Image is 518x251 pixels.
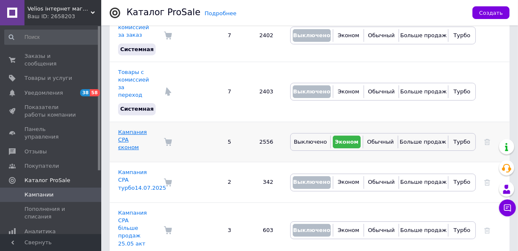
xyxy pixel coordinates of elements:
[293,85,331,98] button: Выключено
[368,88,394,95] span: Обычный
[400,227,447,233] span: Больше продаж
[338,179,359,185] span: Эконом
[24,125,78,141] span: Панель управления
[484,179,490,185] a: Удалить
[335,224,362,237] button: Эконом
[27,5,91,13] span: Velios інтернет магазин нижньої білизни
[118,210,147,247] a: Кампания CPA більше продаж 25.05 акт
[401,224,446,237] button: Больше продаж
[164,178,172,187] img: Комиссия за заказ
[24,228,56,235] span: Аналитика
[164,87,172,96] img: Комиссия за переход
[368,32,394,38] span: Обычный
[24,177,70,184] span: Каталог ProSale
[164,138,172,146] img: Комиссия за заказ
[24,74,72,82] span: Товары и услуги
[451,136,473,148] button: Турбо
[293,227,330,233] span: Выключено
[193,10,240,62] td: 7
[293,32,330,38] span: Выключено
[80,89,90,96] span: 38
[118,129,147,150] a: Кампания CPA єконом
[499,199,516,216] button: Чат с покупателем
[240,10,282,62] td: 2402
[193,162,240,203] td: 2
[27,13,101,20] div: Ваш ID: 2658203
[333,136,361,148] button: Эконом
[335,85,362,98] button: Эконом
[193,122,240,162] td: 5
[164,31,172,40] img: Комиссия за заказ
[365,136,396,148] button: Обычный
[120,46,154,52] span: Системная
[453,32,470,38] span: Турбо
[453,88,470,95] span: Турбо
[400,179,447,185] span: Больше продаж
[335,29,362,42] button: Эконом
[4,30,99,45] input: Поиск
[24,162,59,170] span: Покупатели
[401,29,446,42] button: Больше продаж
[335,176,362,189] button: Эконом
[453,227,470,233] span: Турбо
[400,32,447,38] span: Больше продаж
[401,176,446,189] button: Больше продаж
[24,205,78,221] span: Пополнения и списания
[24,104,78,119] span: Показатели работы компании
[451,85,473,98] button: Турбо
[451,29,473,42] button: Турбо
[400,139,446,145] span: Больше продаж
[484,139,490,145] a: Удалить
[193,62,240,122] td: 7
[293,176,331,189] button: Выключено
[368,179,394,185] span: Обычный
[451,224,473,237] button: Турбо
[366,29,396,42] button: Обычный
[24,191,54,199] span: Кампании
[366,176,396,189] button: Обычный
[366,85,396,98] button: Обычный
[338,88,359,95] span: Эконом
[400,88,447,95] span: Больше продаж
[451,176,473,189] button: Турбо
[453,139,470,145] span: Турбо
[24,89,63,97] span: Уведомления
[118,169,166,191] a: Кампания CPA турбо14.07.2025
[90,89,100,96] span: 58
[118,16,149,38] a: Товары с комиссией за заказ
[164,226,172,235] img: Комиссия за заказ
[293,179,330,185] span: Выключено
[472,6,510,19] button: Создать
[338,32,359,38] span: Эконом
[118,69,149,98] a: Товары с комиссией за переход
[24,52,78,68] span: Заказы и сообщения
[293,224,331,237] button: Выключено
[240,62,282,122] td: 2403
[400,136,446,148] button: Больше продаж
[401,85,446,98] button: Больше продаж
[293,29,331,42] button: Выключено
[293,136,328,148] button: Выключено
[24,148,47,156] span: Отзывы
[479,10,503,16] span: Создать
[335,139,359,145] span: Эконом
[120,106,154,112] span: Системная
[127,8,200,17] div: Каталог ProSale
[484,227,490,233] a: Удалить
[240,122,282,162] td: 2556
[338,227,359,233] span: Эконом
[366,224,396,237] button: Обычный
[367,139,394,145] span: Обычный
[293,88,330,95] span: Выключено
[205,10,236,16] a: Подробнее
[240,162,282,203] td: 342
[453,179,470,185] span: Турбо
[294,139,327,145] span: Выключено
[368,227,394,233] span: Обычный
